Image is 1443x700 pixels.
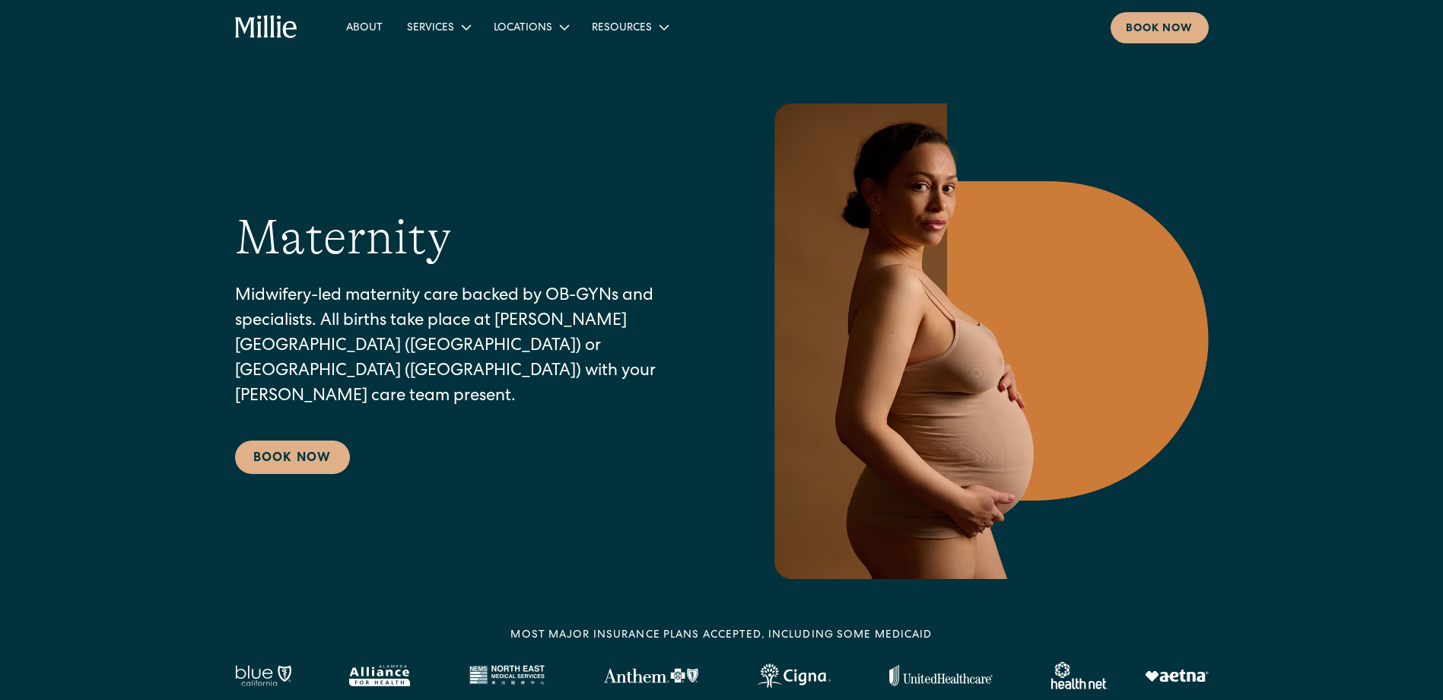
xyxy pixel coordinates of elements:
img: Healthnet logo [1051,662,1108,689]
img: Cigna logo [757,663,831,688]
img: United Healthcare logo [889,665,993,686]
img: Blue California logo [235,665,291,686]
div: Services [407,21,454,37]
img: Alameda Alliance logo [349,665,409,686]
a: Book Now [235,441,350,474]
a: About [334,14,395,40]
img: North East Medical Services logo [469,665,545,686]
div: Services [395,14,482,40]
img: Aetna logo [1145,670,1209,682]
p: Midwifery-led maternity care backed by OB-GYNs and specialists. All births take place at [PERSON_... [235,285,704,410]
div: MOST MAJOR INSURANCE PLANS ACCEPTED, INCLUDING some MEDICAID [510,628,932,644]
div: Book now [1126,21,1193,37]
div: Resources [592,21,652,37]
a: Book now [1111,12,1209,43]
div: Locations [494,21,552,37]
a: home [235,15,298,40]
div: Locations [482,14,580,40]
div: Resources [580,14,679,40]
img: Anthem Logo [603,668,698,683]
img: Pregnant woman in neutral underwear holding her belly, standing in profile against a warm-toned g... [764,103,1209,579]
h1: Maternity [235,208,451,267]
